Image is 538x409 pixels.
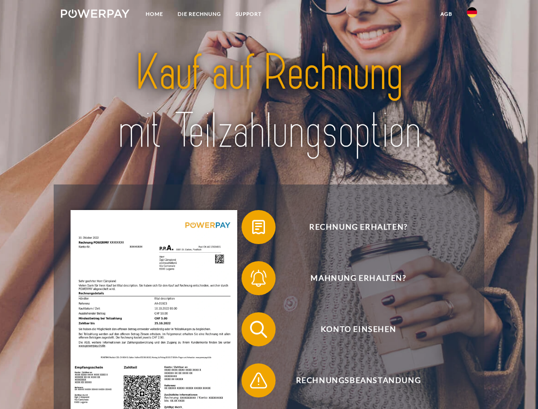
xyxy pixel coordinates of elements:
img: qb_bell.svg [248,268,269,289]
button: Rechnung erhalten? [242,210,463,244]
span: Rechnung erhalten? [254,210,463,244]
img: qb_bill.svg [248,216,269,238]
img: logo-powerpay-white.svg [61,9,129,18]
img: qb_search.svg [248,319,269,340]
button: Konto einsehen [242,312,463,346]
button: Mahnung erhalten? [242,261,463,295]
span: Mahnung erhalten? [254,261,463,295]
span: Konto einsehen [254,312,463,346]
img: qb_warning.svg [248,370,269,391]
a: SUPPORT [228,6,269,22]
button: Rechnungsbeanstandung [242,363,463,397]
img: de [467,7,477,17]
img: title-powerpay_de.svg [81,41,457,163]
a: Home [138,6,170,22]
a: DIE RECHNUNG [170,6,228,22]
span: Rechnungsbeanstandung [254,363,463,397]
a: agb [433,6,460,22]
